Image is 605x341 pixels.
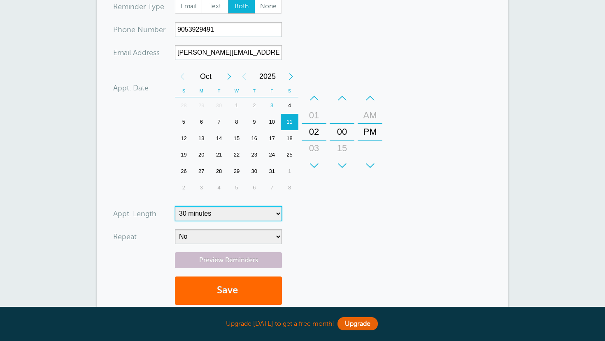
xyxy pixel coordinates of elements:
div: Sunday, September 28 [175,97,193,114]
div: 12 [175,130,193,147]
label: Appt. Date [113,84,149,92]
div: 8 [228,114,246,130]
div: Sunday, November 2 [175,180,193,196]
span: ne Nu [127,26,148,33]
th: M [193,85,210,97]
div: 00 [332,124,352,140]
div: 6 [245,180,263,196]
div: Hours [302,90,326,174]
div: 19 [175,147,193,163]
div: Thursday, October 9 [245,114,263,130]
div: Wednesday, October 8 [228,114,246,130]
span: 2025 [251,68,284,85]
div: Next Year [284,68,298,85]
div: Tuesday, October 28 [210,163,228,180]
div: 3 [263,97,281,114]
div: 5 [175,114,193,130]
div: 30 [245,163,263,180]
div: Saturday, October 18 [281,130,298,147]
span: Ema [113,49,128,56]
span: Pho [113,26,127,33]
div: 31 [263,163,281,180]
div: 28 [210,163,228,180]
div: 02 [304,124,324,140]
div: 15 [228,130,246,147]
div: 27 [193,163,210,180]
div: Saturday, November 1 [281,163,298,180]
div: 7 [210,114,228,130]
th: T [245,85,263,97]
div: 8 [281,180,298,196]
div: 21 [210,147,228,163]
div: Sunday, October 19 [175,147,193,163]
th: F [263,85,281,97]
div: Tuesday, November 4 [210,180,228,196]
div: 30 [332,157,352,173]
label: Repeat [113,233,137,240]
div: 6 [193,114,210,130]
div: Thursday, November 6 [245,180,263,196]
div: Wednesday, October 1 [228,97,246,114]
div: Wednesday, October 22 [228,147,246,163]
div: 1 [228,97,246,114]
div: 9 [245,114,263,130]
div: 26 [175,163,193,180]
div: Thursday, October 2 [245,97,263,114]
div: 13 [193,130,210,147]
span: il Add [128,49,147,56]
div: Monday, October 13 [193,130,210,147]
div: 20 [193,147,210,163]
div: Sunday, October 12 [175,130,193,147]
div: 18 [281,130,298,147]
div: Today, Friday, October 3 [263,97,281,114]
div: 2 [175,180,193,196]
span: October [190,68,222,85]
div: Thursday, October 23 [245,147,263,163]
div: Minutes [330,90,354,174]
div: mber [113,22,175,37]
a: Preview Reminders [175,252,282,268]
div: Friday, October 10 [263,114,281,130]
div: Thursday, October 16 [245,130,263,147]
div: Previous Year [237,68,251,85]
div: 4 [281,97,298,114]
div: 5 [228,180,246,196]
div: 03 [304,140,324,157]
div: Tuesday, October 14 [210,130,228,147]
div: Next Month [222,68,237,85]
th: S [281,85,298,97]
div: Sunday, October 5 [175,114,193,130]
div: Friday, October 24 [263,147,281,163]
div: 14 [210,130,228,147]
div: Saturday, October 25 [281,147,298,163]
div: Friday, October 31 [263,163,281,180]
th: S [175,85,193,97]
div: 29 [193,97,210,114]
div: 29 [228,163,246,180]
div: Wednesday, November 5 [228,180,246,196]
div: 30 [210,97,228,114]
div: 3 [193,180,210,196]
div: Friday, November 7 [263,180,281,196]
div: Tuesday, October 7 [210,114,228,130]
div: Monday, September 29 [193,97,210,114]
div: Sunday, October 26 [175,163,193,180]
div: 10 [263,114,281,130]
div: 4 [210,180,228,196]
div: Wednesday, October 29 [228,163,246,180]
div: 11 [281,114,298,130]
div: Monday, October 6 [193,114,210,130]
div: Previous Month [175,68,190,85]
div: 16 [245,130,263,147]
div: Tuesday, September 30 [210,97,228,114]
div: Monday, November 3 [193,180,210,196]
div: 22 [228,147,246,163]
div: 25 [281,147,298,163]
label: Reminder Type [113,3,164,10]
div: 24 [263,147,281,163]
button: Save [175,276,282,305]
div: Saturday, October 11 [281,114,298,130]
div: Tuesday, October 21 [210,147,228,163]
div: PM [360,124,380,140]
div: Upgrade [DATE] to get a free month! [97,315,508,333]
